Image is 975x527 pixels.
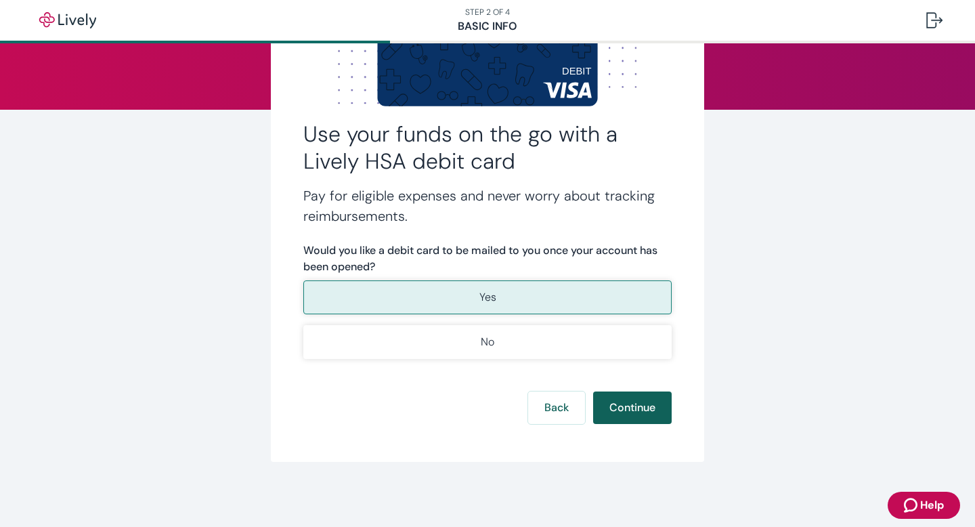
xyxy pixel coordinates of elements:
button: Zendesk support iconHelp [888,492,960,519]
button: Log out [915,4,953,37]
h2: Use your funds on the go with a Lively HSA debit card [303,121,672,175]
img: Lively [30,12,106,28]
button: Back [528,392,585,424]
p: No [481,334,494,350]
button: No [303,325,672,359]
p: Yes [479,289,496,305]
button: Yes [303,280,672,314]
label: Would you like a debit card to be mailed to you once your account has been opened? [303,243,672,275]
span: Help [920,497,944,513]
button: Continue [593,392,672,424]
svg: Zendesk support icon [904,497,920,513]
h4: Pay for eligible expenses and never worry about tracking reimbursements. [303,186,672,226]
